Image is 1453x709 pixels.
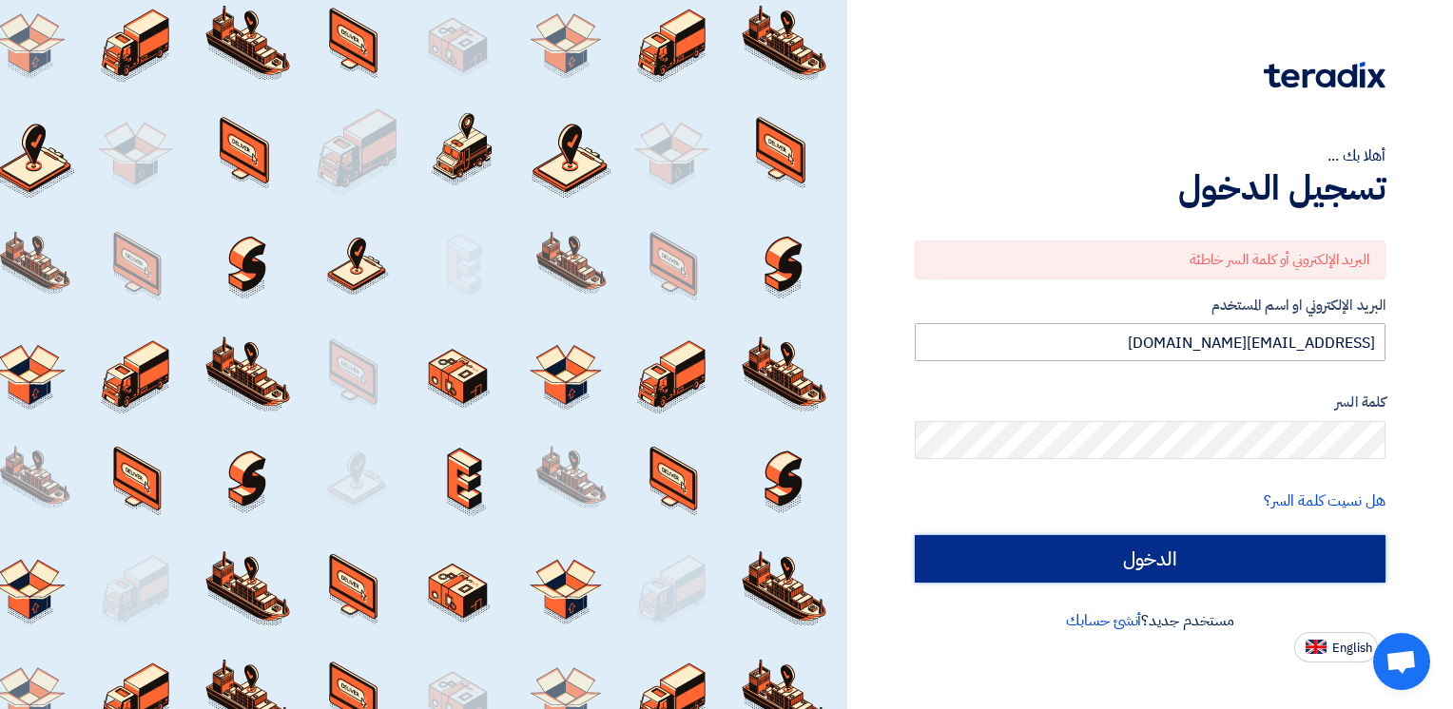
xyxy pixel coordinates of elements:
label: البريد الإلكتروني او اسم المستخدم [915,295,1385,316]
a: هل نسيت كلمة السر؟ [1264,489,1385,512]
div: البريد الإلكتروني أو كلمة السر خاطئة [915,240,1385,279]
h1: تسجيل الدخول [915,167,1385,209]
button: English [1294,632,1378,662]
label: كلمة السر [915,392,1385,413]
div: أهلا بك ... [915,144,1385,167]
span: English [1332,642,1372,655]
input: الدخول [915,535,1385,583]
div: مستخدم جديد؟ [915,609,1385,632]
img: en-US.png [1306,640,1327,654]
a: أنشئ حسابك [1066,609,1141,632]
img: Teradix logo [1264,62,1385,88]
input: أدخل بريد العمل الإلكتروني او اسم المستخدم الخاص بك ... [915,323,1385,361]
a: Open chat [1373,633,1430,690]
